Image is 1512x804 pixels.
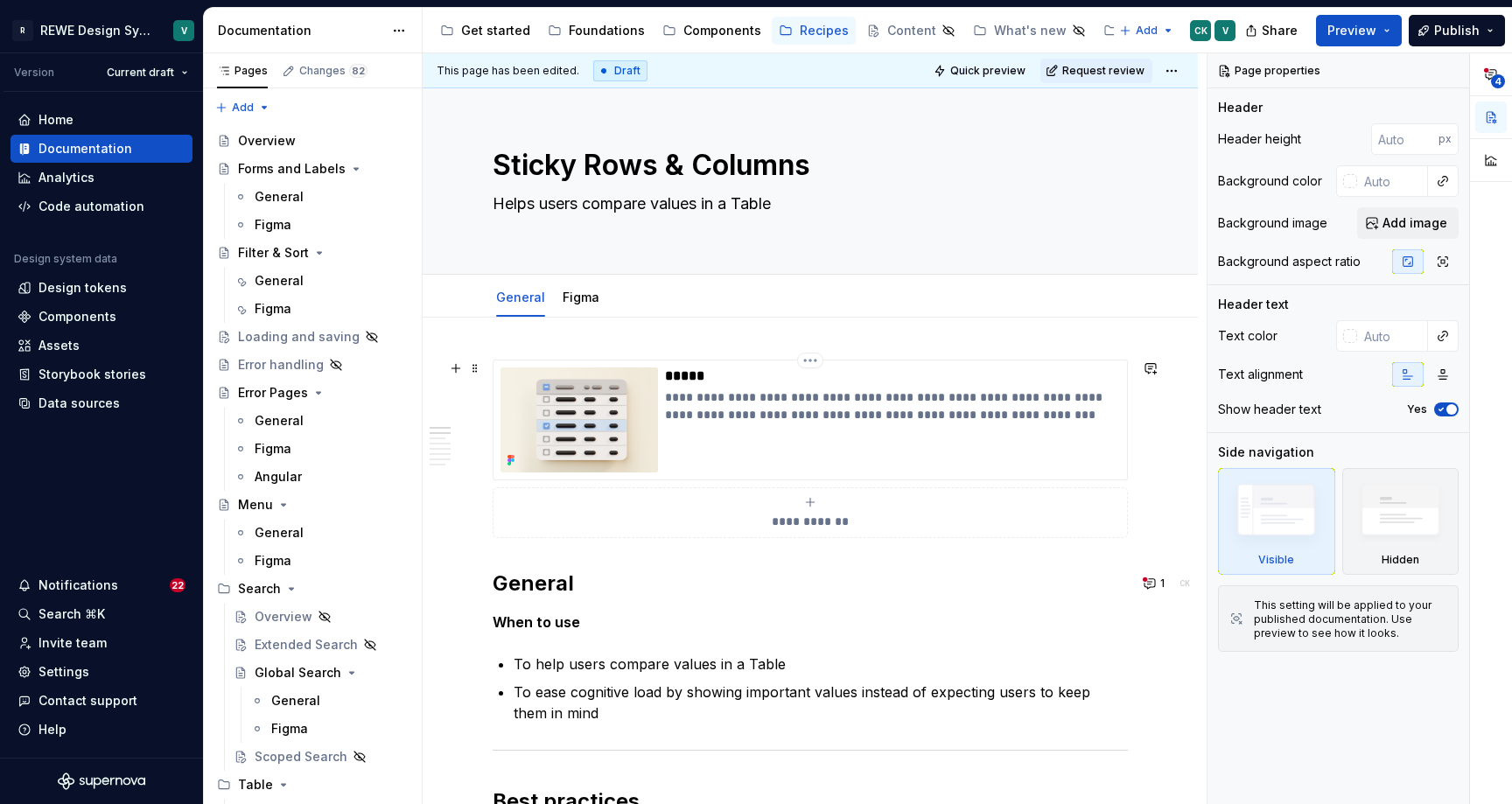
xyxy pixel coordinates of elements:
a: Figma [563,290,599,304]
button: 1 [1138,571,1172,596]
div: Visible [1258,553,1294,567]
span: Publish [1434,22,1480,39]
div: Text alignment [1218,366,1303,383]
a: Recipes [772,17,856,45]
div: Code automation [38,198,144,215]
img: 66a15543-e29f-4c05-893b-7e66fef5347b.png [500,367,658,472]
div: Figma [271,720,308,738]
a: General [243,687,415,715]
a: Code automation [10,192,192,220]
a: Scoped Search [227,743,415,771]
div: Error Pages [238,384,308,402]
div: General [255,272,304,290]
div: Background aspect ratio [1218,253,1361,270]
a: Supernova Logo [58,773,145,790]
strong: When to use [493,613,580,631]
a: General [227,267,415,295]
div: This setting will be applied to your published documentation. Use preview to see how it looks. [1254,598,1447,640]
span: Quick preview [950,64,1025,78]
a: Home [10,106,192,134]
div: General [255,524,304,542]
div: Pages [217,64,268,78]
a: Global Search [227,659,415,687]
a: Get started [433,17,537,45]
a: Figma [227,547,415,575]
button: Search ⌘K [10,600,192,628]
div: CK [1194,24,1207,38]
label: Yes [1407,402,1427,416]
a: What's new [966,17,1093,45]
div: Figma [255,216,291,234]
a: Components [10,303,192,331]
div: Background image [1218,214,1327,232]
div: General [489,278,552,315]
div: Figma [556,278,606,315]
div: Changes [299,64,367,78]
span: 1 [1160,577,1165,591]
a: Analytics [10,164,192,192]
div: Header text [1218,296,1289,313]
span: This page has been edited. [437,64,579,78]
input: Auto [1357,320,1428,352]
div: Table [238,776,273,794]
div: Invite team [38,634,107,652]
a: Storybook stories [10,360,192,388]
div: Settings [38,663,89,681]
div: Get started [461,22,530,39]
div: Background color [1218,172,1322,190]
a: Documentation [10,135,192,163]
button: Add [210,95,276,120]
div: Angular [255,468,302,486]
div: Analytics [38,169,94,186]
button: Add image [1357,207,1459,239]
div: Components [38,308,116,325]
a: Forms and Labels [210,155,415,183]
div: General [255,412,304,430]
a: General [227,183,415,211]
div: Foundations [569,22,645,39]
div: Documentation [218,22,383,39]
div: V [181,24,187,38]
a: Overview [210,127,415,155]
div: Design system data [14,252,117,266]
div: Notifications [38,577,118,594]
a: Error handling [210,351,415,379]
span: 22 [170,578,185,592]
div: Overview [255,608,312,626]
div: Error handling [238,356,324,374]
a: Design tokens [10,274,192,302]
div: Search [210,575,415,603]
p: To help users compare values in a Table [514,654,1128,675]
a: Loading and saving [210,323,415,351]
a: Assets [10,332,192,360]
div: Assets [38,337,80,354]
button: Help [10,716,192,744]
div: Contact support [38,692,137,710]
div: Loading and saving [238,328,360,346]
button: Share [1236,15,1309,46]
button: Quick preview [928,59,1033,83]
button: Publish [1409,15,1505,46]
div: Design tokens [38,279,127,297]
a: Figma [227,435,415,463]
div: Forms and Labels [238,160,346,178]
div: Side navigation [1218,444,1314,461]
a: General [227,407,415,435]
a: Data sources [10,389,192,417]
div: Text color [1218,327,1277,345]
a: Angular [227,463,415,491]
input: Auto [1357,165,1428,197]
a: Error Pages [210,379,415,407]
div: Figma [255,300,291,318]
span: Add [232,101,254,115]
input: Auto [1371,123,1438,155]
button: Contact support [10,687,192,715]
div: Visible [1218,468,1335,575]
a: Filter & Sort [210,239,415,267]
div: Data sources [38,395,120,412]
div: Extended Search [255,636,358,654]
textarea: Sticky Rows & Columns [489,144,1124,186]
span: Add image [1382,214,1447,232]
p: To ease cognitive load by showing important values instead of expecting users to keep them in mind [514,682,1128,724]
button: Request review [1040,59,1152,83]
